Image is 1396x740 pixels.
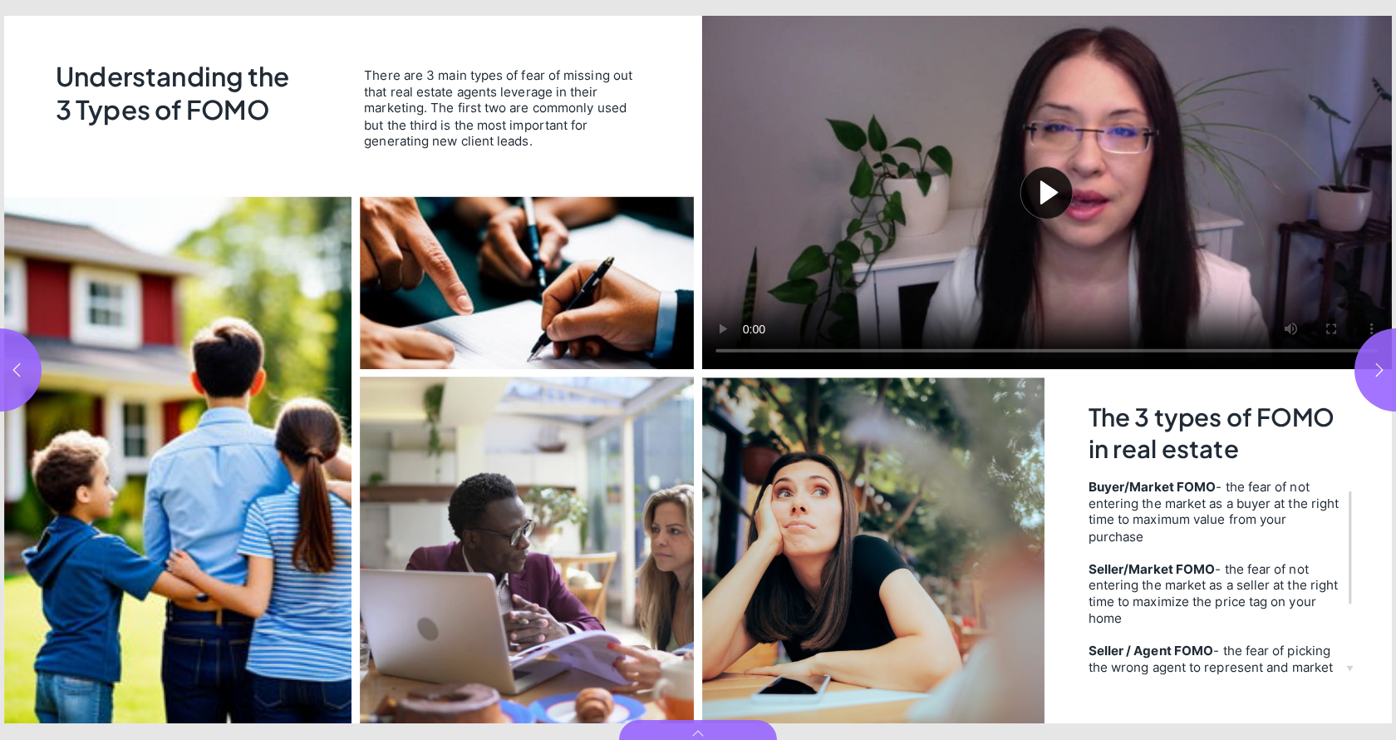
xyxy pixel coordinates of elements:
[56,60,308,131] h2: Understanding the 3 Types of FOMO
[1089,643,1345,692] div: - the fear of picking the wrong agent to represent and market your property, leaving money on the...
[1089,560,1345,626] div: - the fear of not entering the market as a seller at the right time to maximize the price tag on ...
[364,67,632,150] span: There are 3 main types of fear of missing out that real estate agents leverage in their marketing...
[698,16,1396,723] section: Page 3
[1089,402,1345,466] h2: The 3 types of FOMO in real estate
[1089,560,1216,576] strong: Seller/Market FOMO
[1089,479,1345,545] div: - the fear of not entering the market as a buyer at the right time to maximum value from your pur...
[1089,479,1217,495] strong: Buyer/Market FOMO
[1089,643,1214,659] strong: Seller / Agent FOMO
